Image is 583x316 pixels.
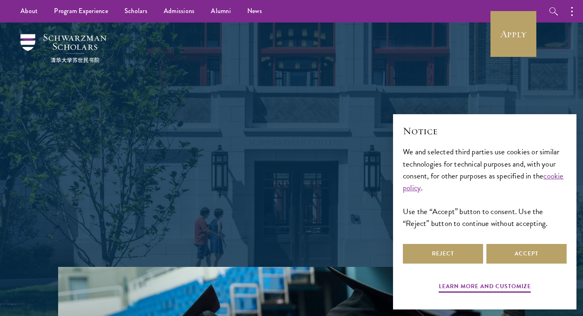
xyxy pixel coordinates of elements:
[403,244,483,264] button: Reject
[403,146,567,229] div: We and selected third parties use cookies or similar technologies for technical purposes and, wit...
[490,11,536,57] a: Apply
[20,34,106,63] img: Schwarzman Scholars
[486,244,567,264] button: Accept
[403,124,567,138] h2: Notice
[403,170,564,194] a: cookie policy
[439,281,531,294] button: Learn more and customize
